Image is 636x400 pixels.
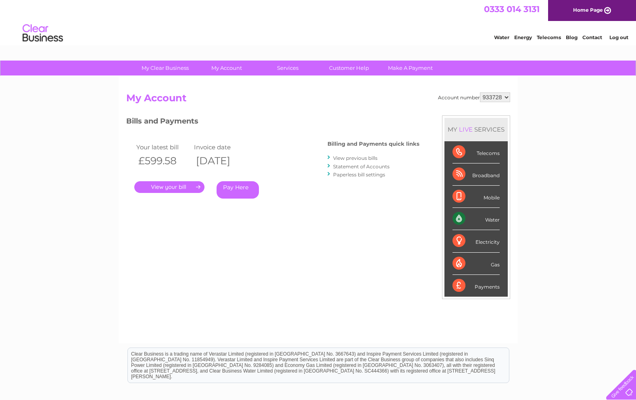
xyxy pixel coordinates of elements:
[457,126,474,133] div: LIVE
[514,34,532,40] a: Energy
[452,163,500,186] div: Broadband
[452,253,500,275] div: Gas
[609,34,628,40] a: Log out
[333,155,377,161] a: View previous bills
[132,61,198,75] a: My Clear Business
[452,186,500,208] div: Mobile
[377,61,444,75] a: Make A Payment
[537,34,561,40] a: Telecoms
[134,142,192,153] td: Your latest bill
[452,275,500,297] div: Payments
[452,208,500,230] div: Water
[327,141,419,147] h4: Billing and Payments quick links
[193,61,260,75] a: My Account
[316,61,382,75] a: Customer Help
[254,61,321,75] a: Services
[134,153,192,169] th: £599.58
[192,142,250,153] td: Invoice date
[494,34,509,40] a: Water
[126,92,510,108] h2: My Account
[333,172,385,178] a: Paperless bill settings
[128,4,509,39] div: Clear Business is a trading name of Verastar Limited (registered in [GEOGRAPHIC_DATA] No. 3667643...
[192,153,250,169] th: [DATE]
[126,115,419,130] h3: Bills and Payments
[438,92,510,102] div: Account number
[452,230,500,252] div: Electricity
[22,21,63,46] img: logo.png
[582,34,602,40] a: Contact
[452,141,500,163] div: Telecoms
[217,181,259,199] a: Pay Here
[484,4,540,14] a: 0333 014 3131
[444,118,508,141] div: MY SERVICES
[134,181,204,193] a: .
[566,34,578,40] a: Blog
[333,163,390,170] a: Statement of Accounts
